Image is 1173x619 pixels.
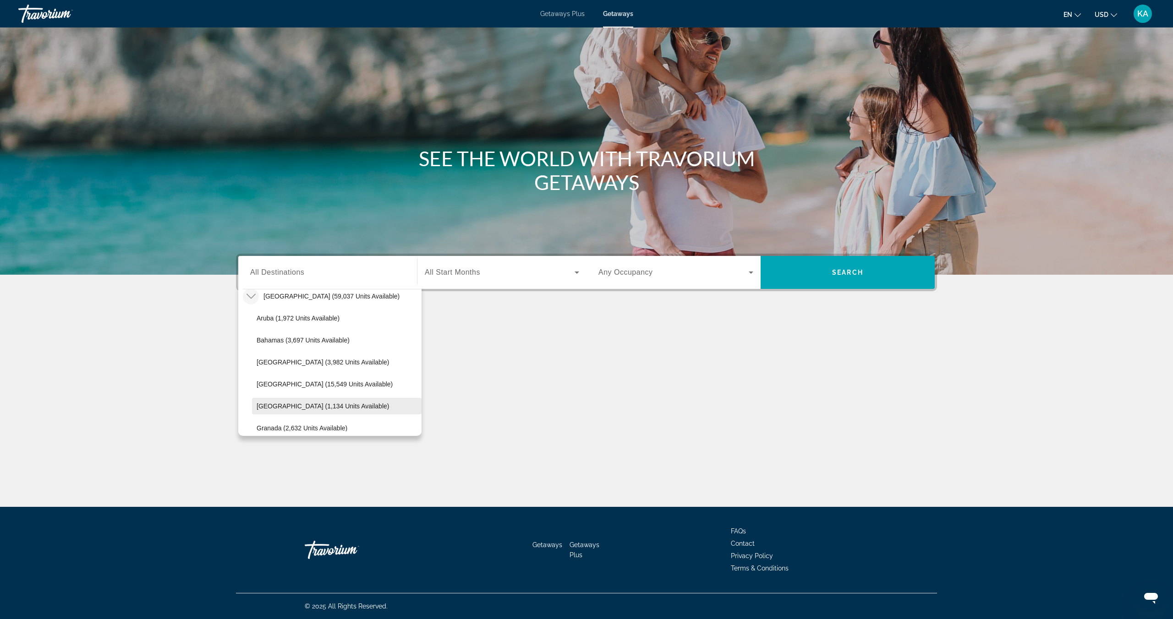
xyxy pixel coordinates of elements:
span: [GEOGRAPHIC_DATA] (15,549 units available) [257,380,393,388]
button: [GEOGRAPHIC_DATA] (1,134 units available) [252,398,422,414]
iframe: Button to launch messaging window [1136,582,1166,612]
button: Search [761,256,935,289]
span: USD [1095,11,1108,18]
span: Granada (2,632 units available) [257,424,347,432]
button: [GEOGRAPHIC_DATA] (59,037 units available) [259,288,422,304]
button: Aruba (1,972 units available) [252,310,422,326]
span: [GEOGRAPHIC_DATA] (59,037 units available) [263,293,400,300]
button: Bahamas (3,697 units available) [252,332,422,348]
button: [GEOGRAPHIC_DATA] (3,982 units available) [252,354,422,370]
span: All Destinations [250,268,304,276]
span: Any Occupancy [598,268,653,276]
a: Getaways Plus [570,541,599,559]
a: Privacy Policy [731,552,773,559]
a: Contact [731,540,755,547]
span: All Start Months [425,268,480,276]
a: Getaways Plus [540,10,585,17]
a: Getaways [603,10,633,17]
span: en [1063,11,1072,18]
a: FAQs [731,527,746,535]
span: KA [1137,9,1148,18]
span: [GEOGRAPHIC_DATA] (3,982 units available) [257,358,389,366]
span: [GEOGRAPHIC_DATA] (1,134 units available) [257,402,389,410]
a: Travorium [305,536,396,564]
span: Search [832,269,863,276]
button: Granada (2,632 units available) [252,420,422,436]
button: [GEOGRAPHIC_DATA] (15,549 units available) [252,376,422,392]
span: © 2025 All Rights Reserved. [305,603,388,610]
span: Aruba (1,972 units available) [257,315,340,322]
button: Change language [1063,8,1081,21]
button: Toggle Caribbean & Atlantic Islands (59,037 units available) [243,288,259,304]
span: Bahamas (3,697 units available) [257,337,350,344]
button: User Menu [1131,4,1155,23]
a: Getaways [532,541,562,548]
a: Travorium [18,2,110,26]
div: Search widget [238,256,935,289]
h1: SEE THE WORLD WITH TRAVORIUM GETAWAYS [415,147,758,194]
button: Change currency [1095,8,1117,21]
a: Terms & Conditions [731,565,789,572]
